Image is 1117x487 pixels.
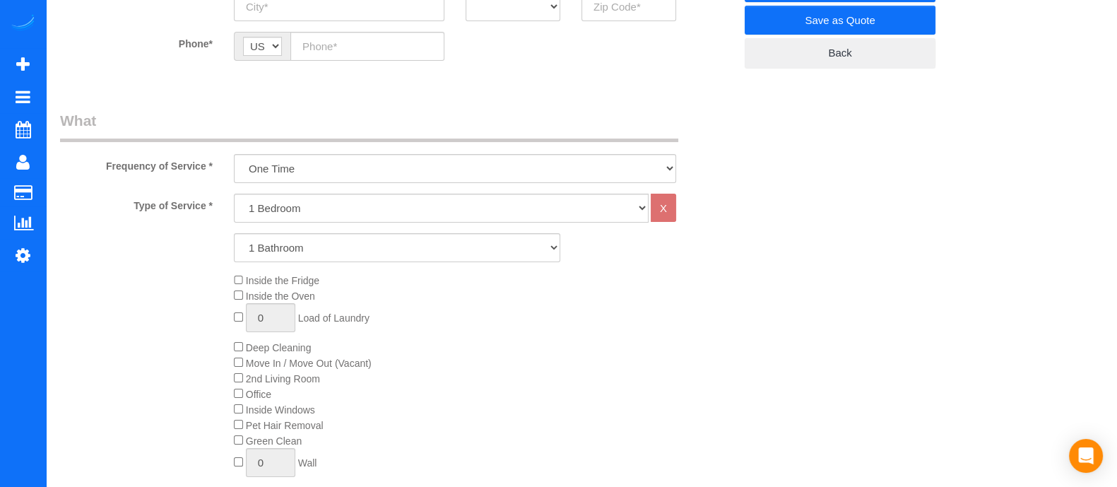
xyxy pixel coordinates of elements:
[1069,439,1103,473] div: Open Intercom Messenger
[246,358,372,369] span: Move In / Move Out (Vacant)
[60,110,678,142] legend: What
[745,6,935,35] a: Save as Quote
[246,275,319,286] span: Inside the Fridge
[246,404,315,416] span: Inside Windows
[246,389,271,400] span: Office
[246,342,312,353] span: Deep Cleaning
[246,420,324,431] span: Pet Hair Removal
[49,194,223,213] label: Type of Service *
[745,38,935,68] a: Back
[246,291,315,302] span: Inside the Oven
[49,154,223,173] label: Frequency of Service *
[246,435,302,447] span: Green Clean
[246,373,320,385] span: 2nd Living Room
[298,457,317,469] span: Wall
[49,32,223,51] label: Phone*
[8,14,37,34] img: Automaid Logo
[290,32,444,61] input: Phone*
[298,312,370,324] span: Load of Laundry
